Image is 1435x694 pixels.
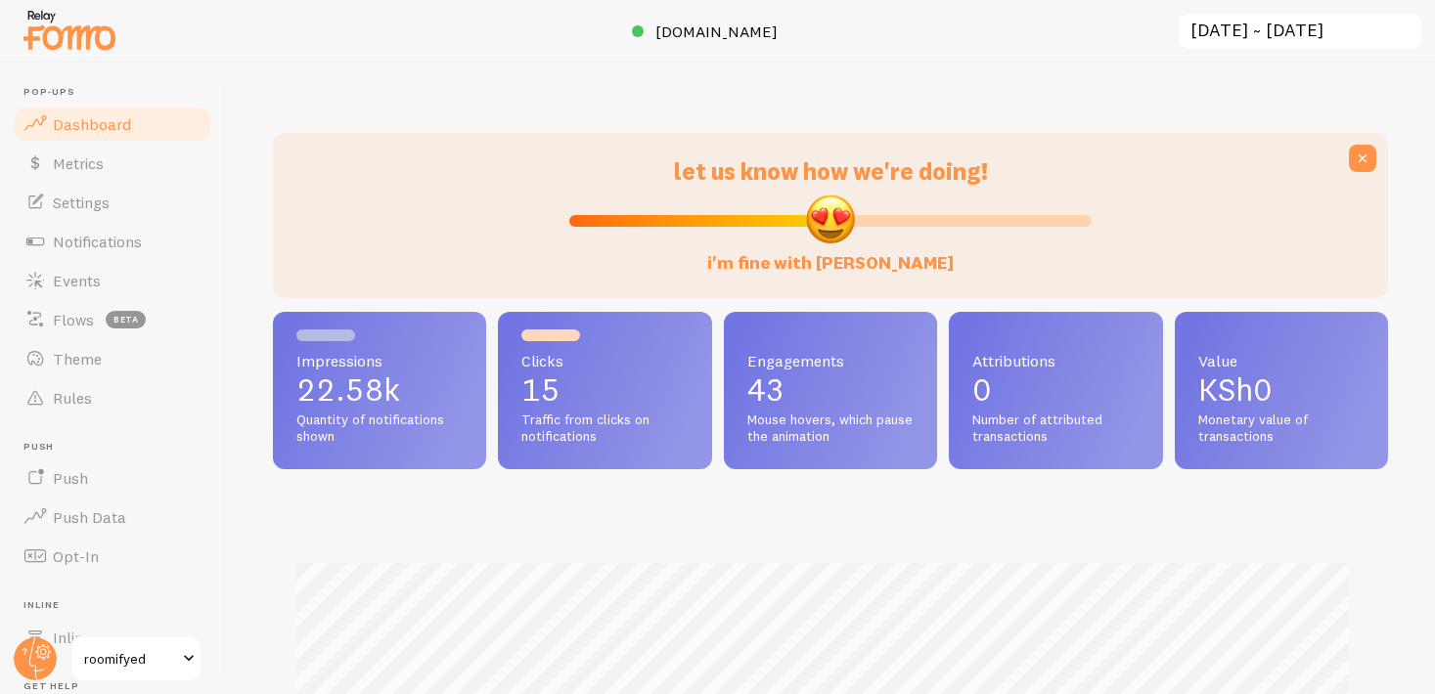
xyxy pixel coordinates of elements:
[53,271,101,290] span: Events
[53,507,126,527] span: Push Data
[106,311,146,328] span: beta
[23,441,213,454] span: Push
[84,647,177,671] span: roomifyed
[53,628,91,647] span: Inline
[12,144,213,183] a: Metrics
[12,498,213,537] a: Push Data
[296,353,463,369] span: Impressions
[23,86,213,99] span: Pop-ups
[972,353,1139,369] span: Attributions
[747,412,914,446] span: Mouse hovers, which pause the animation
[296,374,463,406] p: 22.58k
[1198,353,1365,369] span: Value
[53,232,142,251] span: Notifications
[972,412,1139,446] span: Number of attributed transactions
[12,618,213,657] a: Inline
[21,5,118,55] img: fomo-relay-logo-orange.svg
[747,374,914,406] p: 43
[12,222,213,261] a: Notifications
[12,183,213,222] a: Settings
[12,378,213,417] a: Rules
[23,599,213,612] span: Inline
[53,468,88,488] span: Push
[972,374,1139,406] p: 0
[12,300,213,339] a: Flows beta
[707,233,954,275] label: i'm fine with [PERSON_NAME]
[1198,412,1365,446] span: Monetary value of transactions
[70,635,202,682] a: roomifyed
[521,374,688,406] p: 15
[12,261,213,300] a: Events
[521,353,688,369] span: Clicks
[53,388,92,408] span: Rules
[53,193,110,212] span: Settings
[12,537,213,576] a: Opt-In
[53,153,104,173] span: Metrics
[12,458,213,498] a: Push
[747,353,914,369] span: Engagements
[23,680,213,693] span: Get Help
[674,156,988,186] span: let us know how we're doing!
[12,105,213,144] a: Dashboard
[12,339,213,378] a: Theme
[296,412,463,446] span: Quantity of notifications shown
[804,193,857,245] img: emoji.png
[1198,370,1273,409] span: KSh0
[53,546,99,566] span: Opt-In
[53,114,131,134] span: Dashboard
[53,349,102,369] span: Theme
[53,310,94,329] span: Flows
[521,412,688,446] span: Traffic from clicks on notifications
